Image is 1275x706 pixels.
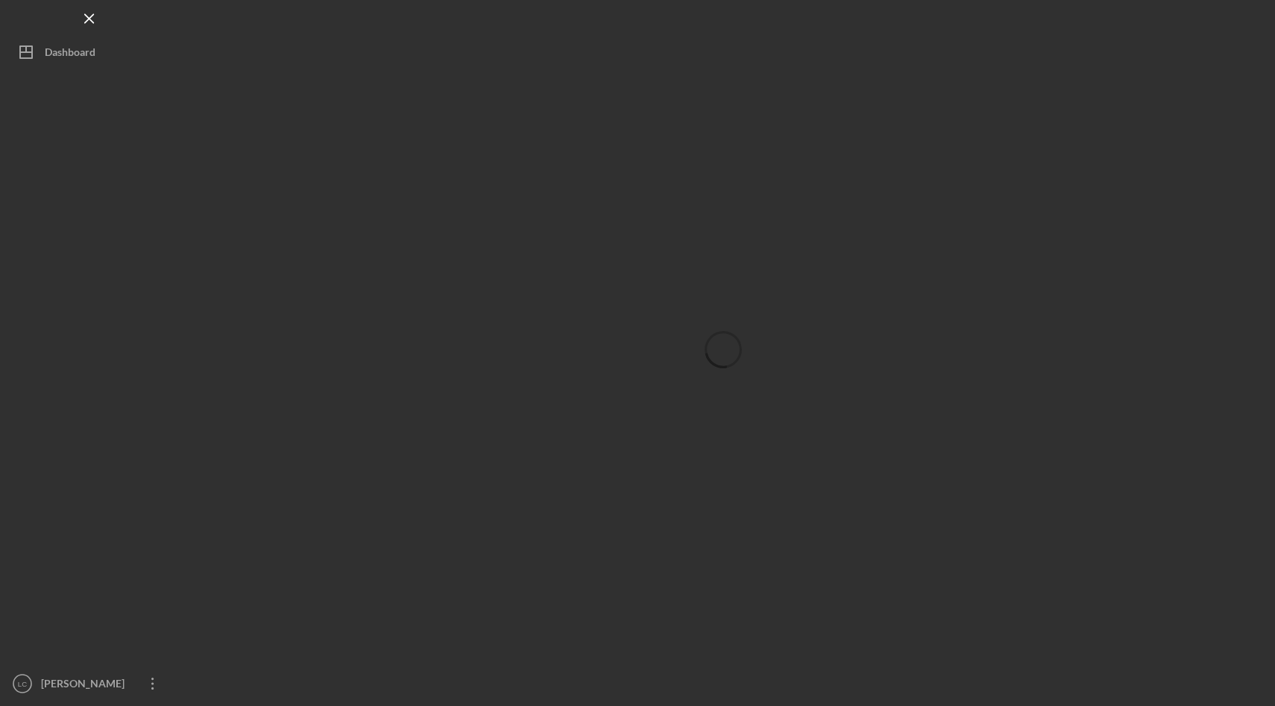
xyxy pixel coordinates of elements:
[18,680,27,688] text: LC
[45,37,95,71] div: Dashboard
[7,37,171,67] button: Dashboard
[37,669,134,702] div: [PERSON_NAME]
[7,669,171,699] button: LC[PERSON_NAME]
